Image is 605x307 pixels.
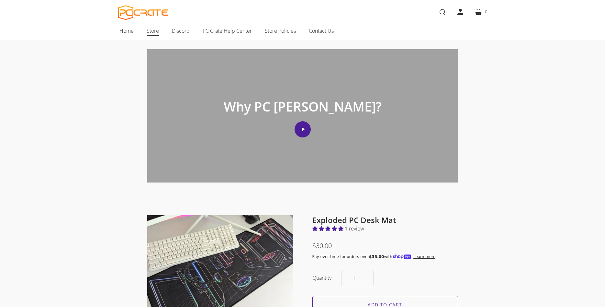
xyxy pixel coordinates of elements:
label: Quantity [312,274,331,282]
p: Why PC [PERSON_NAME]? [224,99,382,115]
h2: Exploded PC Desk Mat [312,215,458,225]
span: PC Crate Help Center [203,27,252,35]
span: 0 [485,8,487,15]
button: Play video [295,121,311,137]
a: Store Policies [258,24,302,38]
span: 1 review [345,225,364,232]
a: PC CRATE [118,5,168,20]
nav: Main navigation [108,24,497,40]
span: $30.00 [312,241,332,250]
a: Store [140,24,165,38]
span: Discord [172,27,190,35]
a: PC Crate Help Center [196,24,258,38]
span: Contact Us [309,27,334,35]
a: Discord [165,24,196,38]
span: Store [147,27,159,35]
a: Home [113,24,140,38]
span: Store Policies [265,27,296,35]
a: Contact Us [302,24,340,38]
section: video [138,33,468,199]
span: 5.00 stars [312,225,345,232]
a: 0 [469,3,492,21]
span: Home [119,27,134,35]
